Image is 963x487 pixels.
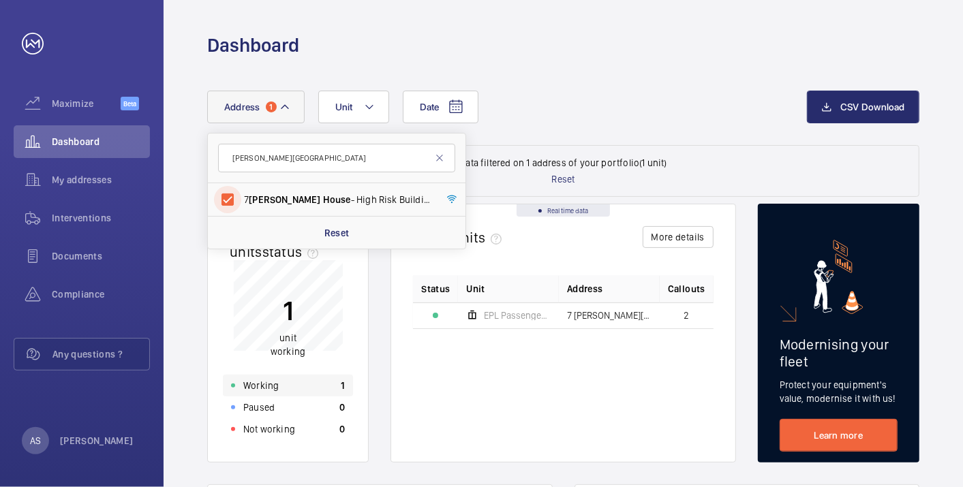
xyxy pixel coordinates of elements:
p: Not working [243,422,295,436]
input: Search by address [218,144,455,172]
h1: Dashboard [207,33,299,58]
button: Unit [318,91,389,123]
span: 1 [266,101,277,112]
p: Protect your equipment's value, modernise it with us! [780,378,898,405]
span: Unit [466,282,485,296]
span: Address [224,101,260,112]
span: EPL Passenger Lift [484,311,551,320]
p: [PERSON_NAME] [60,434,134,447]
span: units [453,229,508,246]
span: Address [567,282,602,296]
span: Unit [335,101,353,112]
span: Documents [52,249,150,263]
span: 7 [PERSON_NAME][GEOGRAPHIC_DATA] - [GEOGRAPHIC_DATA] - [GEOGRAPHIC_DATA][PERSON_NAME] [567,311,652,320]
span: working [271,347,305,358]
p: Reset [552,172,575,186]
span: 2 [684,311,689,320]
h2: Modernising your fleet [780,336,898,370]
img: marketing-card.svg [814,240,863,314]
p: AS [30,434,41,447]
p: unit [271,332,305,359]
div: Real time data [517,204,610,217]
span: Beta [121,97,139,110]
p: Paused [243,400,275,414]
p: 1 [341,379,345,392]
span: Interventions [52,211,150,225]
button: More details [643,226,714,248]
span: Callouts [668,282,705,296]
span: 7 - High Risk Building - 7 , [GEOGRAPHIC_DATA] E3 2ZF [244,193,431,206]
span: Maximize [52,97,121,110]
span: Date [420,101,440,112]
span: Dashboard [52,135,150,148]
span: House [323,194,351,205]
span: CSV Download [840,101,905,112]
p: Working [243,379,279,392]
button: Address1 [207,91,305,123]
p: Reset [324,226,350,240]
p: Status [421,282,450,296]
span: Compliance [52,287,150,301]
span: status [262,243,324,260]
span: Any questions ? [52,347,149,361]
p: Data filtered on 1 address of your portfolio (1 unit) [459,156,667,170]
p: 1 [271,294,305,328]
a: Learn more [780,419,898,452]
span: [PERSON_NAME] [249,194,320,205]
span: My addresses [52,173,150,187]
button: CSV Download [807,91,919,123]
p: 0 [339,422,345,436]
p: 0 [339,400,345,414]
button: Date [403,91,478,123]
